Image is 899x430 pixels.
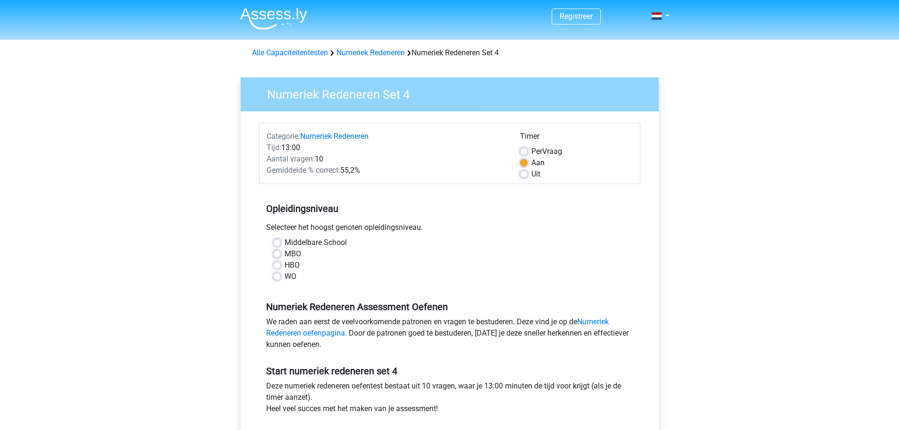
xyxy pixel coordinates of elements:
[267,132,300,141] span: Categorie:
[285,248,301,260] label: MBO
[260,165,513,176] div: 55,2%
[259,222,640,237] div: Selecteer het hoogst genoten opleidingsniveau.
[531,169,540,180] label: Uit
[240,8,307,30] img: Assessly
[285,237,347,248] label: Middelbare School
[266,199,633,218] h5: Opleidingsniveau
[267,154,315,163] span: Aantal vragen:
[267,166,340,175] span: Gemiddelde % correct:
[266,301,633,312] h5: Numeriek Redeneren Assessment Oefenen
[531,147,542,156] span: Per
[266,317,609,337] a: Numeriek Redeneren oefenpagina
[520,131,633,146] div: Timer
[252,48,328,57] a: Alle Capaciteitentesten
[336,48,405,57] a: Numeriek Redeneren
[260,153,513,165] div: 10
[266,365,633,377] h5: Start numeriek redeneren set 4
[531,157,545,169] label: Aan
[259,316,640,354] div: We raden aan eerst de veelvoorkomende patronen en vragen te bestuderen. Deze vind je op de . Door...
[285,271,296,282] label: WO
[560,12,593,21] a: Registreer
[300,132,369,141] a: Numeriek Redeneren
[259,380,640,418] div: Deze numeriek redeneren oefentest bestaat uit 10 vragen, waar je 13:00 minuten de tijd voor krijg...
[256,84,652,102] h3: Numeriek Redeneren Set 4
[267,143,281,152] span: Tijd:
[248,47,651,59] div: Numeriek Redeneren Set 4
[285,260,300,271] label: HBO
[260,142,513,153] div: 13:00
[531,146,562,157] label: Vraag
